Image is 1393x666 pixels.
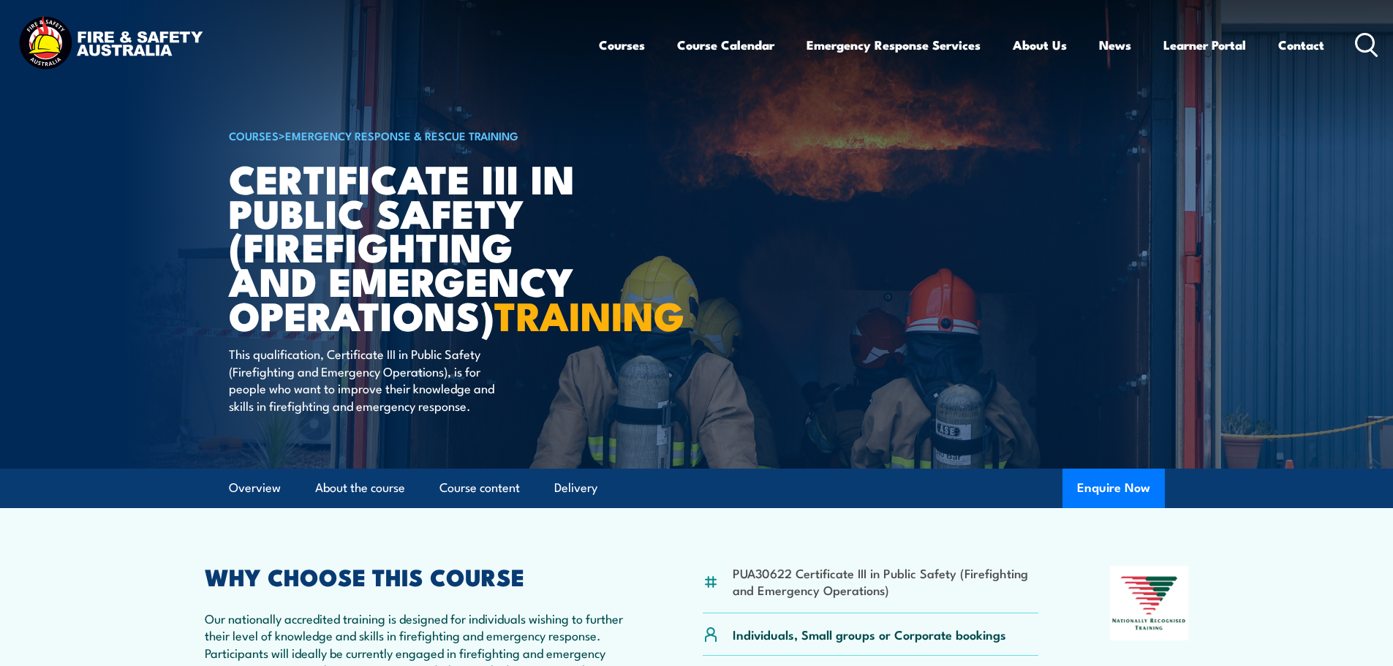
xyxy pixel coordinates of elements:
[1013,26,1067,64] a: About Us
[229,469,281,507] a: Overview
[439,469,520,507] a: Course content
[733,564,1039,599] li: PUA30622 Certificate III in Public Safety (Firefighting and Emergency Operations)
[1062,469,1165,508] button: Enquire Now
[677,26,774,64] a: Course Calendar
[229,126,590,144] h6: >
[229,345,496,414] p: This qualification, Certificate III in Public Safety (Firefighting and Emergency Operations), is ...
[315,469,405,507] a: About the course
[229,161,590,332] h1: Certificate III in Public Safety (Firefighting and Emergency Operations)
[494,284,684,344] strong: TRAINING
[1099,26,1131,64] a: News
[807,26,981,64] a: Emergency Response Services
[229,127,279,143] a: COURSES
[599,26,645,64] a: Courses
[1163,26,1246,64] a: Learner Portal
[1278,26,1324,64] a: Contact
[285,127,518,143] a: Emergency Response & Rescue Training
[554,469,597,507] a: Delivery
[1110,566,1189,640] img: Nationally Recognised Training logo.
[205,566,632,586] h2: WHY CHOOSE THIS COURSE
[733,626,1006,643] p: Individuals, Small groups or Corporate bookings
